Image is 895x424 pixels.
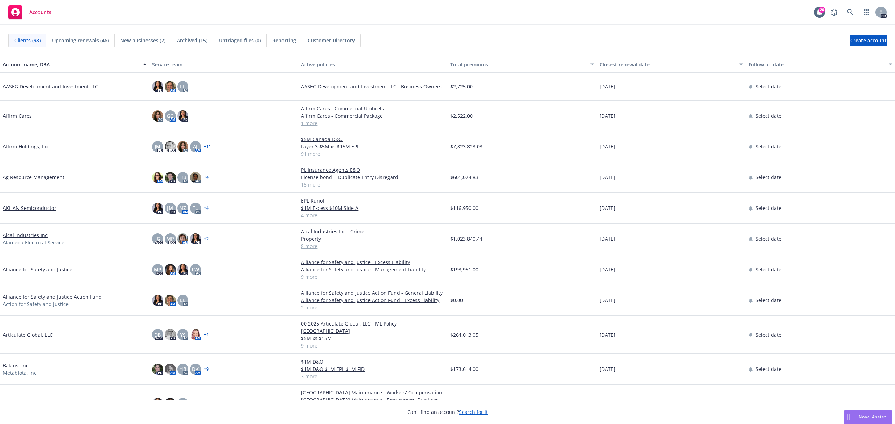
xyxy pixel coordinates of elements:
a: Report a Bug [827,5,841,19]
span: [DATE] [600,112,615,119]
span: Customer Directory [308,37,355,44]
span: Reporting [272,37,296,44]
img: photo [177,141,188,152]
a: Alliance for Safety and Justice Action Fund - Excess Liability [301,297,445,304]
span: Accounts [29,9,51,15]
span: HB [179,365,186,373]
span: Select date [756,331,781,338]
a: $5M Canada D&O [301,136,445,143]
a: PL Insurance Agents E&O [301,166,445,174]
span: [DATE] [600,143,615,150]
img: photo [190,172,201,183]
span: LL [180,83,186,90]
button: Service team [149,56,299,73]
img: photo [152,81,163,92]
a: Layer 3 $5M xs $15M EPL [301,143,445,150]
span: Upcoming renewals (46) [52,37,109,44]
img: photo [190,329,201,340]
span: [DATE] [600,204,615,212]
span: Archived (15) [177,37,207,44]
span: Select date [756,112,781,119]
a: EPL Runoff [301,197,445,204]
span: TL [193,204,198,212]
span: Select date [756,143,781,150]
span: JG [155,235,160,242]
span: $193,951.00 [450,266,478,273]
div: 26 [819,7,825,13]
a: Alcal Industries Inc - Crime [301,228,445,235]
span: LW [192,266,199,273]
div: Closest renewal date [600,61,736,68]
button: Active policies [298,56,447,73]
a: 91 more [301,150,445,158]
img: photo [165,295,176,306]
span: [DATE] [600,365,615,373]
img: photo [165,329,176,340]
a: 9 more [301,273,445,280]
a: Accounts [6,2,54,22]
span: Alameda Electrical Service [3,239,64,246]
img: photo [152,364,163,375]
a: $1M Excess $10M Side A [301,204,445,212]
button: Closest renewal date [597,56,746,73]
span: $173,614.00 [450,365,478,373]
a: 3 more [301,373,445,380]
span: New businesses (2) [120,37,165,44]
span: Select date [756,174,781,181]
img: photo [190,233,201,244]
span: [DATE] [600,235,615,242]
img: photo [177,110,188,122]
a: + 4 [204,206,209,210]
span: Select date [756,266,781,273]
a: License bond | Duplicate Entry Disregard [301,174,445,181]
img: photo [152,110,163,122]
span: MP [154,266,162,273]
img: photo [177,264,188,275]
span: [DATE] [600,266,615,273]
a: + 2 [204,237,209,241]
a: Articulate Global, LLC [3,331,53,338]
a: + 11 [204,145,211,149]
a: $5M xs $15M [301,335,445,342]
span: LL [180,297,186,304]
a: Create account [850,35,887,46]
img: photo [152,172,163,183]
span: [DATE] [600,174,615,181]
span: [DATE] [600,331,615,338]
span: $7,823,823.03 [450,143,482,150]
span: GC [167,112,173,119]
a: $1M D&O $1M EPL $1M FID [301,365,445,373]
div: Active policies [301,61,445,68]
a: Property [301,235,445,242]
span: Clients (98) [14,37,41,44]
span: $264,013.05 [450,331,478,338]
div: Total premiums [450,61,586,68]
span: Create account [850,34,887,47]
a: Alliance for Safety and Justice Action Fund - General Liability [301,289,445,297]
button: Follow up date [746,56,895,73]
span: Action for Safety and Justice [3,300,69,308]
span: $116,950.00 [450,204,478,212]
span: DK [192,365,199,373]
span: Select date [756,365,781,373]
span: [DATE] [600,297,615,304]
img: photo [165,141,176,152]
a: 2 more [301,304,445,311]
div: Follow up date [749,61,885,68]
img: photo [165,364,176,375]
a: Alliance for Safety and Justice Action Fund [3,293,102,300]
a: Search [843,5,857,19]
span: Can't find an account? [407,408,488,416]
span: $2,522.00 [450,112,473,119]
a: Ag Resource Management [3,174,64,181]
span: Untriaged files (0) [219,37,261,44]
a: Affirm Cares - Commercial Umbrella [301,105,445,112]
a: AASEG Development and Investment LLC - Business Owners [301,83,445,90]
img: photo [165,172,176,183]
a: [GEOGRAPHIC_DATA] Maintenance - Employment Practices Liability [301,396,445,411]
a: Affirm Cares - Commercial Package [301,112,445,119]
